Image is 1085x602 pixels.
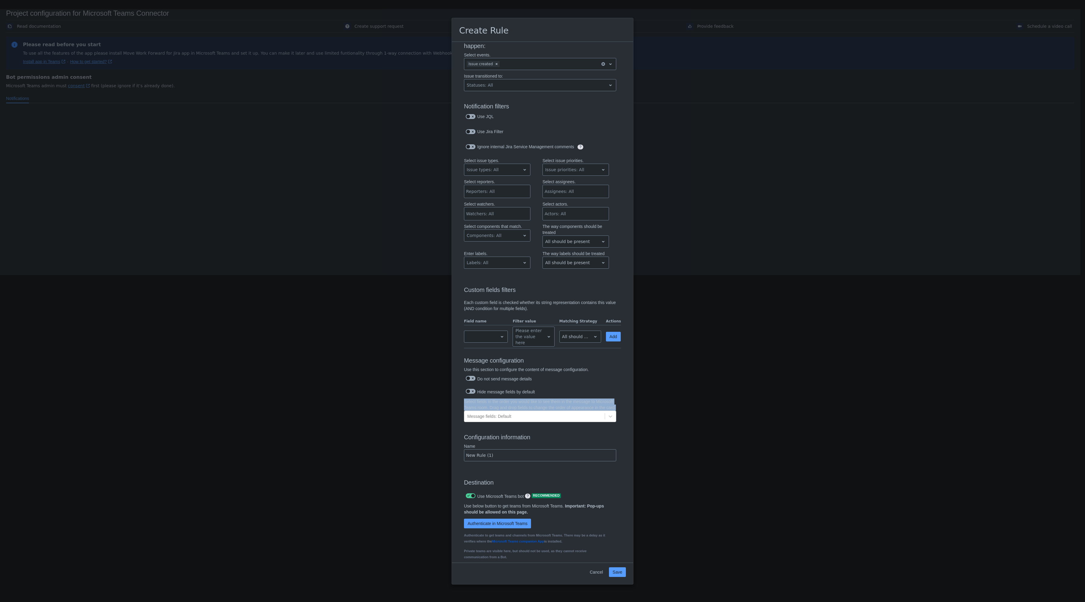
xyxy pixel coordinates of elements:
h3: Custom fields filters [464,286,621,296]
th: Filter value [510,318,557,325]
div: Ignore internal Jira Service Management comments [464,142,609,151]
p: The way labels should be treated [542,251,609,257]
p: Enter labels. [464,251,530,257]
span: open [600,166,607,173]
h3: Message configuration [464,357,621,367]
h3: Destination [464,479,616,488]
p: Use this section to configure the content of message configuration. [464,367,616,373]
span: open [600,238,607,245]
div: Hide message fields by default [464,387,616,395]
span: Recommended [532,494,561,497]
h3: Send a message to the channel when the following events happen: [464,35,621,52]
a: Microsoft Teams companion App [492,540,544,543]
div: Please enter the value here [515,328,542,346]
div: Use Microsoft Teams bot [464,492,524,500]
span: ? [578,145,583,149]
span: open [545,333,552,340]
small: Private teams are visible here, but should not be used, as they cannot receive communication from... [464,549,587,559]
span: Add [610,332,617,341]
span: open [498,333,506,340]
p: Select issue priorities. [542,158,609,164]
div: Message fields: Default [467,413,511,419]
p: Select events. [464,52,616,58]
span: open [521,232,528,239]
span: open [521,166,528,173]
button: Add [606,332,621,341]
p: Issue transitioned to: [464,73,616,79]
p: Each custom field is checked whether its string representation contains this value (AND condition... [464,299,621,312]
p: Select fields in the order you would like to see them in the message to Microsoft Teams room. Dra... [464,399,616,411]
p: Select components that match. [464,223,530,229]
span: Clear [494,62,499,66]
p: Name [464,443,616,449]
small: Authenticate to get teams and channels from Microsoft Teams. There may be a delay as it verifies ... [464,533,605,543]
h3: Create Rule [459,25,509,37]
span: open [607,82,614,89]
h3: Notification filters [464,103,621,112]
span: Cancel [590,567,603,577]
p: Select actors. [542,201,609,207]
span: ? [525,494,531,498]
div: Do not send message details [464,374,616,383]
p: Use below button to get teams from Microsoft Teams. [464,503,607,515]
p: The way components should be treated [542,223,609,235]
th: Field name [464,318,510,325]
div: Use Jira Filter [464,127,511,136]
p: Select assignees. [542,179,609,185]
p: Select watchers. [464,201,530,207]
p: Select reporters. [464,179,530,185]
span: open [607,60,614,68]
input: Please enter the name of the rule here [464,450,616,461]
button: Cancel [586,567,607,577]
h3: Configuration information [464,434,621,443]
div: Use JQL [464,112,504,121]
th: Actions [604,318,621,325]
span: open [592,333,599,340]
button: clear [601,62,606,66]
button: Authenticate in Microsoft Teams [464,519,531,528]
th: Matching Strategy [557,318,604,325]
span: open [600,259,607,266]
div: Remove Issue created [494,61,500,67]
button: Save [609,567,626,577]
p: Select issue types. [464,158,530,164]
span: open [521,259,528,266]
span: Authenticate in Microsoft Teams [468,519,527,528]
span: Save [613,567,622,577]
div: Issue created [467,61,494,67]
